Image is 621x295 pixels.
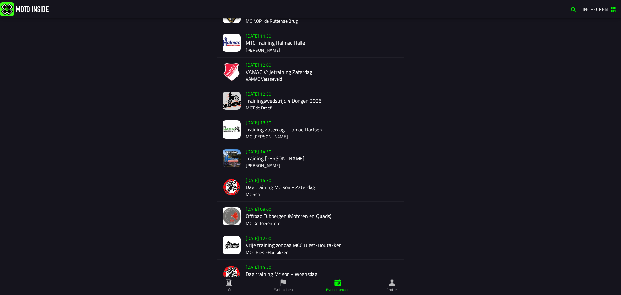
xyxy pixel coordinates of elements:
[223,92,241,110] img: event-image
[217,115,404,144] a: event-image[DATE] 13:30Training Zaterdag -Hamac Harfsen-MC [PERSON_NAME]
[217,86,404,115] a: event-image[DATE] 12:30Trainingswedstrijd 4 Dongen 2025MCT de Dreef
[223,178,241,196] img: event-image
[223,236,241,254] img: event-image
[223,120,241,139] img: event-image
[223,34,241,52] img: event-image
[223,265,241,283] img: event-image
[326,287,350,293] ion-label: Evenementen
[223,149,241,167] img: event-image
[580,4,620,15] a: Inchecken
[217,28,404,57] a: event-image[DATE] 11:30MTC Training Halmac Halle[PERSON_NAME]
[217,58,404,86] a: event-image[DATE] 12:00VAMAC Vrijetraining ZaterdagVAMAC Varsseveld
[274,287,293,293] ion-label: Faciliteiten
[386,287,398,293] ion-label: Profiel
[223,207,241,225] img: event-image
[217,260,404,289] a: event-image[DATE] 14:30Dag training Mc son - WoensdagMc Son
[217,173,404,202] a: event-image[DATE] 14:30Dag training MC son - ZaterdagMc Son
[226,287,232,293] ion-label: Info
[223,63,241,81] img: event-image
[217,202,404,231] a: event-image[DATE] 09:00Offroad Tubbergen (Motoren en Quads)MC De Toerenteller
[217,144,404,173] a: event-image[DATE] 14:30Training [PERSON_NAME][PERSON_NAME]
[583,6,608,13] span: Inchecken
[217,231,404,260] a: event-image[DATE] 12:00Vrije training zondag MCC Biest-HoutakkerMCC Biest-Houtakker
